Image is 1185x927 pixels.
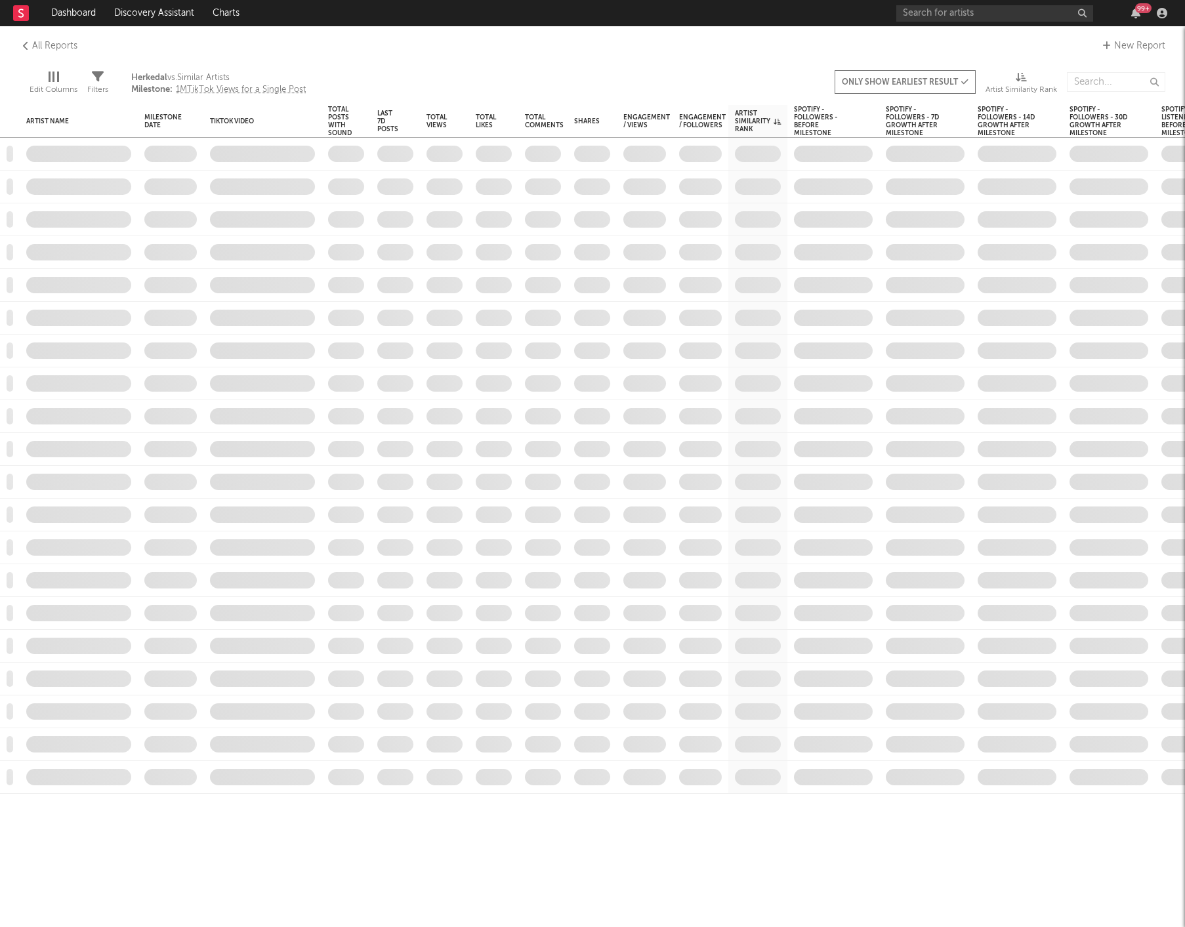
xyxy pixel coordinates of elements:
input: Search... [1067,72,1165,92]
div: Shares [574,117,600,125]
b: Milestone: [131,85,173,94]
a: All Reports [20,38,77,54]
div: Total Views [426,113,447,129]
div: Artist Similarity Rank [986,59,1057,110]
div: Engagement / Followers [679,113,726,129]
input: Search for artists [896,5,1093,22]
div: Spotify - Followers - 7D Growth after Milestone [886,106,945,137]
div: Spotify - Followers - before Milestone [794,106,853,137]
b: Herkedal [131,73,167,82]
div: Artist Similarity Rank [986,82,1057,98]
div: Total Comments [525,113,564,129]
div: Artist Similarity Rank [735,110,781,133]
div: Edit Columns [30,82,77,98]
button: Only show earliest result [835,70,976,94]
div: Spotify - Followers - 14D Growth after Milestone [978,106,1037,137]
div: Artist Name [26,117,112,125]
div: Spotify - Followers - 30D Growth after Milestone [1070,106,1129,137]
div: Total Likes [476,113,496,129]
div: TikTok Video [210,117,295,125]
div: Filters [87,59,108,110]
button: 99+ [1131,8,1140,18]
div: Filters [87,82,108,98]
div: Milestone Date [144,113,182,129]
div: Engagement / Views [623,113,670,129]
span: vs. Similar Artists [131,72,306,84]
span: 1M TikTok Views for a Single Post [176,85,306,94]
a: New Report [1099,38,1165,54]
div: 99 + [1135,3,1152,13]
div: Edit Columns [30,59,77,110]
div: Total Posts with Sound [328,106,352,137]
div: Last 7D Posts [377,110,398,133]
